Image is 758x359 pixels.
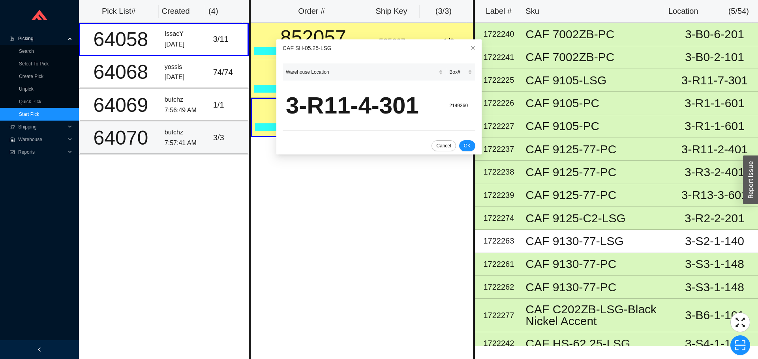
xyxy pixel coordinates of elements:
[19,48,34,54] a: Search
[478,51,519,64] div: 1722241
[674,120,755,132] div: 3-R1-1-601
[213,33,244,46] div: 3 / 11
[674,28,755,40] div: 3-B0-6-201
[478,258,519,271] div: 1722261
[449,68,466,76] span: Box#
[19,112,39,117] a: Start Pick
[674,235,755,247] div: 3-S2-1-140
[428,35,470,48] div: 1 / 2
[674,74,755,86] div: 3-R11-7-301
[478,337,519,350] div: 1722242
[478,281,519,294] div: 1722262
[19,74,43,79] a: Create Pick
[208,5,240,18] div: ( 4 )
[423,5,464,18] div: ( 3 / 3 )
[18,121,66,133] span: Shipping
[478,143,519,156] div: 1722237
[731,339,750,351] span: scan
[165,62,207,73] div: yossis
[470,45,476,51] span: close
[165,95,207,105] div: butchz
[436,142,451,150] span: Cancel
[19,61,49,67] a: Select To Pick
[459,140,475,151] button: OK
[478,97,519,110] div: 1722226
[525,235,668,247] div: CAF 9130-77-LSG
[213,66,244,79] div: 74 / 74
[213,99,244,112] div: 1 / 1
[525,120,668,132] div: CAF 9105-PC
[255,123,373,131] div: Our Truck
[478,309,519,322] div: 1722277
[254,28,373,47] div: 852057
[525,212,668,224] div: CAF 9125-C2-LSG
[525,338,668,350] div: CAF HS-62.25-LSG
[525,143,668,155] div: CAF 9125-77-PC
[255,104,373,123] div: 788770
[525,28,668,40] div: CAF 7002ZB-PC
[254,65,373,85] div: 736995
[254,47,373,55] div: Our Truck
[464,39,482,57] button: Close
[525,281,668,293] div: CAF 9130-77-PC
[165,72,207,83] div: [DATE]
[730,312,750,332] button: fullscreen
[525,51,668,63] div: CAF 7002ZB-PC
[254,85,373,93] div: Our Truck
[525,97,668,109] div: CAF 9105-PC
[165,105,207,116] div: 7:56:49 AM
[379,35,421,48] div: 525667
[83,128,158,148] div: 64070
[478,189,519,202] div: 1722239
[674,143,755,155] div: 3-R11-2-401
[674,166,755,178] div: 3-R3-2-401
[165,138,207,149] div: 7:57:41 AM
[674,309,755,321] div: 3-B6-1-101
[525,74,668,86] div: CAF 9105-LSG
[525,166,668,178] div: CAF 9125-77-PC
[478,212,519,225] div: 1722274
[165,39,207,50] div: [DATE]
[478,166,519,179] div: 1722238
[674,281,755,293] div: 3-S3-1-148
[283,44,475,52] div: CAF SH-05.25-LSG
[674,258,755,270] div: 3-S3-1-148
[731,316,750,328] span: fullscreen
[18,146,66,158] span: Reports
[446,63,475,81] th: Box# sortable
[18,32,66,45] span: Picking
[9,150,15,154] span: fund
[478,74,519,87] div: 1722225
[525,258,668,270] div: CAF 9130-77-PC
[674,338,755,350] div: 3-S4-1-115
[83,62,158,82] div: 64068
[18,133,66,146] span: Warehouse
[83,30,158,49] div: 64058
[83,95,158,115] div: 64069
[478,120,519,133] div: 1722227
[283,63,446,81] th: Warehouse Location sortable
[525,303,668,327] div: CAF C202ZB-LSG-Black Nickel Accent
[19,99,41,104] a: Quick Pick
[432,140,456,151] button: Cancel
[165,29,207,39] div: IssacY
[674,212,755,224] div: 3-R2-2-201
[674,97,755,109] div: 3-R1-1-601
[478,28,519,41] div: 1722240
[37,347,42,352] span: left
[165,127,207,138] div: butchz
[286,86,443,125] div: 3-R11-4-301
[464,142,471,150] span: OK
[19,86,34,92] a: Unpick
[730,335,750,355] button: scan
[668,5,698,18] div: Location
[478,234,519,247] div: 1722263
[525,189,668,201] div: CAF 9125-77-PC
[213,131,244,144] div: 3 / 3
[674,51,755,63] div: 3-B0-2-101
[286,68,437,76] span: Warehouse Location
[674,189,755,201] div: 3-R13-3-601
[728,5,749,18] div: ( 5 / 54 )
[446,81,475,130] td: 2149360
